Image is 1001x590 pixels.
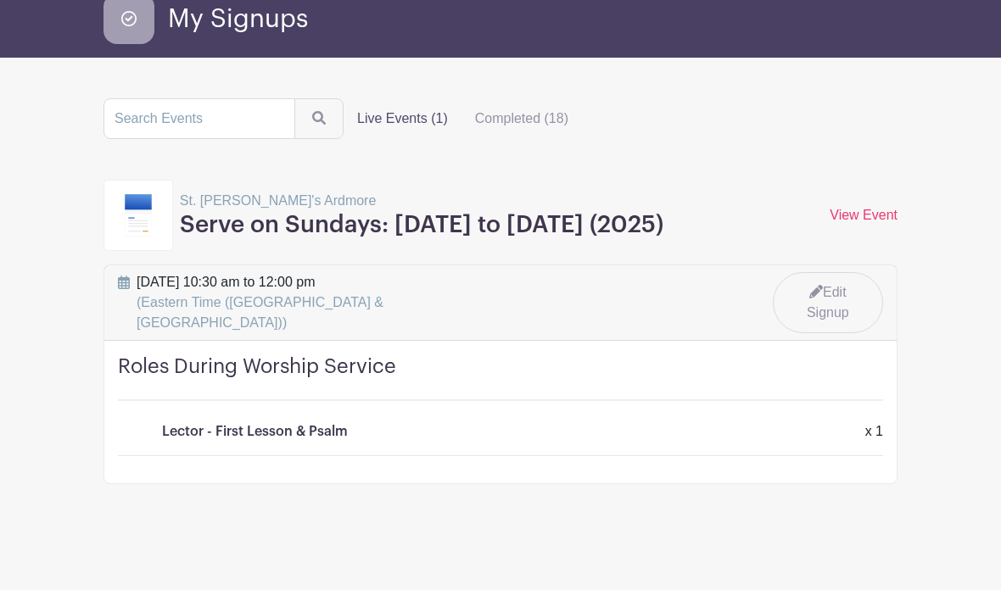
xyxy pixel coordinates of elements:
input: Search Events [103,98,295,139]
span: (Eastern Time ([GEOGRAPHIC_DATA] & [GEOGRAPHIC_DATA])) [137,295,383,330]
div: filters [344,102,582,136]
label: Live Events (1) [344,102,461,136]
span: [DATE] 10:30 am to 12:00 pm [137,272,425,333]
img: template9-63edcacfaf2fb6570c2d519c84fe92c0a60f82f14013cd3b098e25ecaaffc40c.svg [125,194,152,237]
h3: Serve on Sundays: [DATE] to [DATE] (2025) [180,211,663,239]
div: x 1 [855,421,893,442]
a: Edit Signup [773,272,883,333]
h4: Roles During Worship Service [118,354,883,401]
p: Lector - First Lesson & Psalm [162,421,348,442]
a: View Event [830,208,898,222]
p: St. [PERSON_NAME]'s Ardmore [180,191,663,211]
label: Completed (18) [461,102,582,136]
span: My Signups [168,5,308,33]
